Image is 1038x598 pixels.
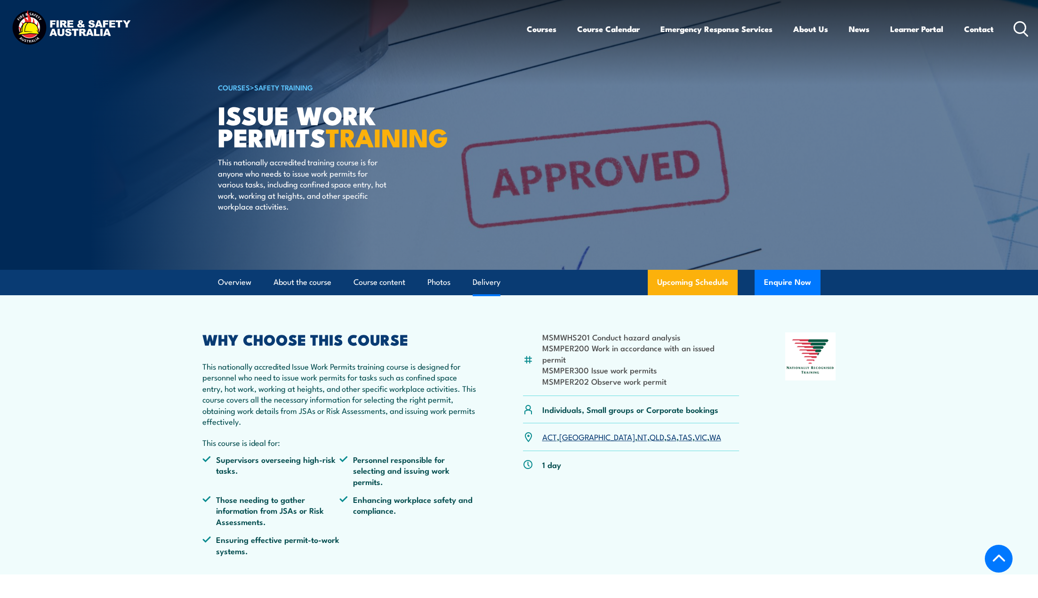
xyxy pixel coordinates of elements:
[527,16,556,41] a: Courses
[637,431,647,442] a: NT
[254,82,313,92] a: Safety Training
[218,81,451,93] h6: >
[218,156,390,211] p: This nationally accredited training course is for anyone who needs to issue work permits for vari...
[202,332,477,346] h2: WHY CHOOSE THIS COURSE
[679,431,692,442] a: TAS
[793,16,828,41] a: About Us
[542,376,740,387] li: MSMPER202 Observe work permit
[202,494,340,527] li: Those needing to gather information from JSAs or Risk Assessments.
[695,431,707,442] a: VIC
[542,431,721,442] p: , , , , , , ,
[667,431,676,442] a: SA
[339,494,477,527] li: Enhancing workplace safety and compliance.
[202,437,477,448] p: This course is ideal for:
[890,16,943,41] a: Learner Portal
[542,342,740,364] li: MSMPER200 Work in accordance with an issued permit
[202,454,340,487] li: Supervisors overseeing high-risk tasks.
[202,361,477,427] p: This nationally accredited Issue Work Permits training course is designed for personnel who need ...
[354,270,405,295] a: Course content
[785,332,836,380] img: Nationally Recognised Training logo.
[964,16,994,41] a: Contact
[755,270,821,295] button: Enquire Now
[648,270,738,295] a: Upcoming Schedule
[326,117,448,156] strong: TRAINING
[709,431,721,442] a: WA
[849,16,869,41] a: News
[650,431,664,442] a: QLD
[577,16,640,41] a: Course Calendar
[473,270,500,295] a: Delivery
[542,459,561,470] p: 1 day
[274,270,331,295] a: About the course
[202,534,340,556] li: Ensuring effective permit-to-work systems.
[427,270,451,295] a: Photos
[542,404,718,415] p: Individuals, Small groups or Corporate bookings
[660,16,772,41] a: Emergency Response Services
[218,82,250,92] a: COURSES
[542,331,740,342] li: MSMWHS201 Conduct hazard analysis
[218,104,451,147] h1: Issue Work Permits
[218,270,251,295] a: Overview
[339,454,477,487] li: Personnel responsible for selecting and issuing work permits.
[542,364,740,375] li: MSMPER300 Issue work permits
[559,431,635,442] a: [GEOGRAPHIC_DATA]
[542,431,557,442] a: ACT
